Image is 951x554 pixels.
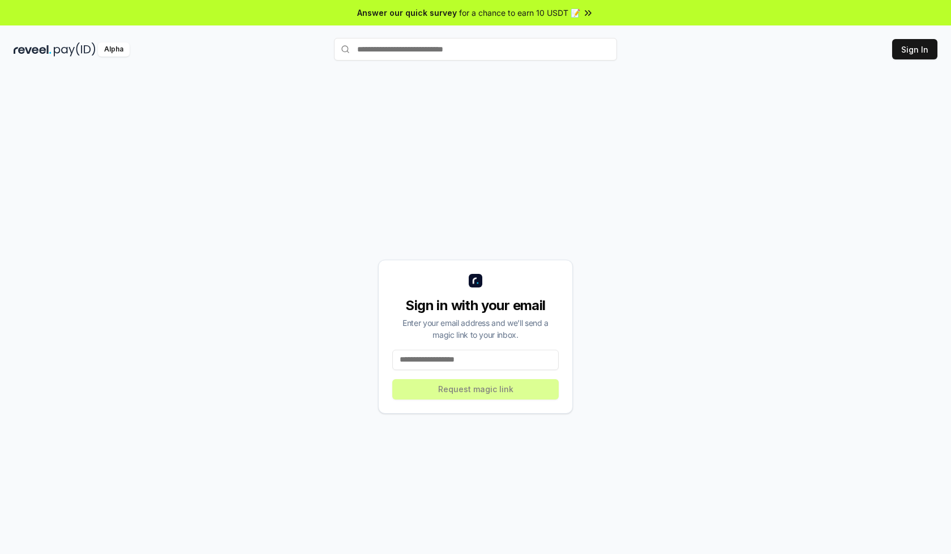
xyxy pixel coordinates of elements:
[54,42,96,57] img: pay_id
[392,297,559,315] div: Sign in with your email
[98,42,130,57] div: Alpha
[392,317,559,341] div: Enter your email address and we’ll send a magic link to your inbox.
[892,39,937,59] button: Sign In
[357,7,457,19] span: Answer our quick survey
[469,274,482,287] img: logo_small
[14,42,52,57] img: reveel_dark
[459,7,580,19] span: for a chance to earn 10 USDT 📝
